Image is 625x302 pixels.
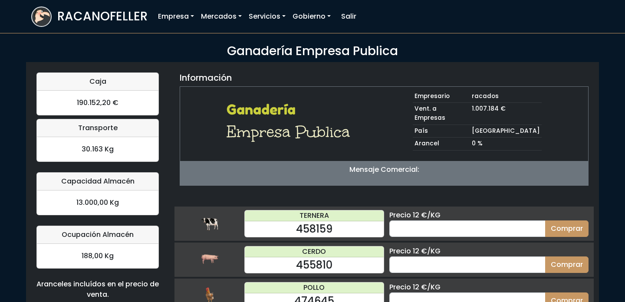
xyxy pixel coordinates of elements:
div: TERNERA [245,210,384,221]
h1: Empresa Publica [227,121,355,142]
div: Precio 12 €/KG [389,282,589,292]
td: [GEOGRAPHIC_DATA] [470,125,542,138]
h5: Información [180,72,232,83]
div: Capacidad Almacén [37,173,158,190]
button: Comprar [545,256,589,273]
div: Precio 12 €/KG [389,210,589,220]
h3: Ganadería Empresa Publica [31,44,594,59]
h3: RACANOFELLER [57,9,148,24]
div: 30.163 Kg [37,137,158,161]
a: Empresa [155,8,197,25]
a: Servicios [245,8,289,25]
div: CERDO [245,246,384,257]
p: Mensaje Comercial: [180,164,588,175]
img: ternera.png [201,215,218,232]
td: Arancel [413,138,470,151]
div: Aranceles incluídos en el precio de venta. [36,279,159,300]
a: RACANOFELLER [31,4,148,29]
a: Salir [338,8,360,25]
div: 458159 [245,221,384,237]
div: Precio 12 €/KG [389,246,589,256]
td: País [413,125,470,138]
div: Transporte [37,119,158,137]
h2: Ganadería [227,102,355,118]
div: POLLO [245,282,384,293]
img: logoracarojo.png [32,7,51,24]
a: Mercados [197,8,245,25]
div: 188,00 Kg [37,244,158,268]
div: 455810 [245,257,384,273]
td: Empresario [413,90,470,103]
td: racados [470,90,542,103]
img: cerdo.png [201,251,218,268]
td: Vent. a Empresas [413,103,470,125]
button: Comprar [545,220,589,237]
div: 13.000,00 Kg [37,190,158,215]
div: Caja [37,73,158,91]
td: 0 % [470,138,542,151]
a: Gobierno [289,8,334,25]
div: Ocupación Almacén [37,226,158,244]
td: 1.007.184 € [470,103,542,125]
div: 190.152,20 € [37,91,158,115]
